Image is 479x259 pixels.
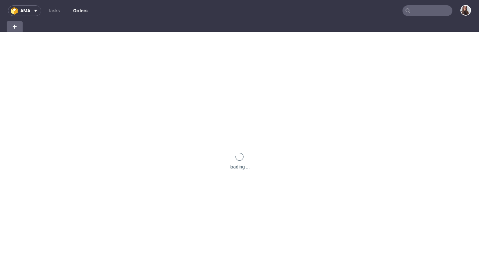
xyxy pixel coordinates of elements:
button: ama [8,5,41,16]
a: Orders [69,5,91,16]
img: logo [11,7,20,15]
div: loading ... [230,163,250,170]
a: Tasks [44,5,64,16]
span: ama [20,8,30,13]
img: Sandra Beśka [461,6,470,15]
